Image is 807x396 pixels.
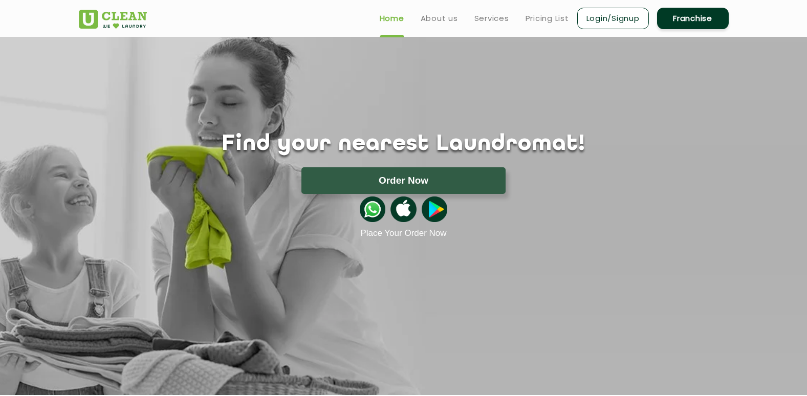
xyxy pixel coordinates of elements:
img: UClean Laundry and Dry Cleaning [79,10,147,29]
a: Services [474,12,509,25]
img: apple-icon.png [390,196,416,222]
a: Place Your Order Now [360,228,446,238]
button: Order Now [301,167,506,194]
img: playstoreicon.png [422,196,447,222]
a: Franchise [657,8,729,29]
h1: Find your nearest Laundromat! [71,131,736,157]
img: whatsappicon.png [360,196,385,222]
a: About us [421,12,458,25]
a: Login/Signup [577,8,649,29]
a: Home [380,12,404,25]
a: Pricing List [526,12,569,25]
